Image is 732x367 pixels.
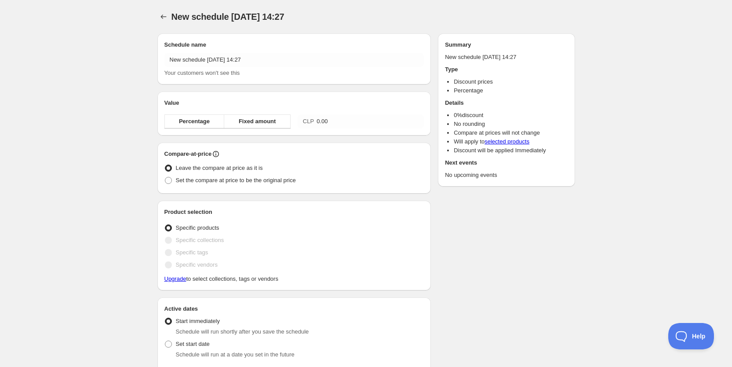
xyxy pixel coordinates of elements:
[164,305,424,313] h2: Active dates
[164,40,424,49] h2: Schedule name
[445,53,568,62] p: New schedule [DATE] 14:27
[454,137,568,146] li: Will apply to
[454,77,568,86] li: Discount prices
[171,12,284,22] span: New schedule [DATE] 14:27
[454,128,568,137] li: Compare at prices will not change
[454,120,568,128] li: No rounding
[157,11,170,23] button: Schedules
[164,275,186,282] a: Upgrade
[445,99,568,107] h2: Details
[164,114,225,128] button: Percentage
[454,111,568,120] li: 0 % discount
[176,165,263,171] span: Leave the compare at price as it is
[454,86,568,95] li: Percentage
[484,138,529,145] a: selected products
[176,177,296,183] span: Set the compare at price to be the original price
[176,224,219,231] span: Specific products
[445,40,568,49] h2: Summary
[224,114,290,128] button: Fixed amount
[179,117,210,126] span: Percentage
[176,261,218,268] span: Specific vendors
[176,249,208,256] span: Specific tags
[176,237,224,243] span: Specific collections
[164,208,424,217] h2: Product selection
[303,118,314,125] span: CLP
[445,158,568,167] h2: Next events
[164,70,240,76] span: Your customers won't see this
[164,275,424,283] p: to select collections, tags or vendors
[239,117,276,126] span: Fixed amount
[176,318,220,324] span: Start immediately
[445,65,568,74] h2: Type
[445,171,568,180] p: No upcoming events
[454,146,568,155] li: Discount will be applied Immediately
[176,351,295,358] span: Schedule will run at a date you set in the future
[668,323,714,349] iframe: Toggle Customer Support
[164,99,424,107] h2: Value
[176,341,210,347] span: Set start date
[176,328,309,335] span: Schedule will run shortly after you save the schedule
[164,150,212,158] h2: Compare-at-price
